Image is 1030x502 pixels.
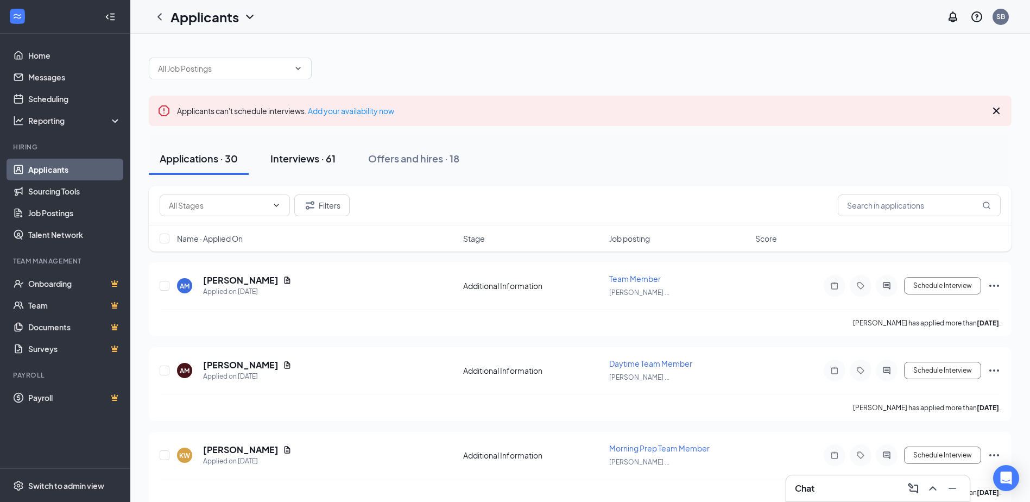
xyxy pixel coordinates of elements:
[160,152,238,165] div: Applications · 30
[880,451,893,460] svg: ActiveChat
[990,104,1003,117] svg: Cross
[828,366,841,375] svg: Note
[904,362,981,379] button: Schedule Interview
[177,106,394,116] span: Applicants can't schedule interviews.
[755,233,777,244] span: Score
[13,115,24,126] svg: Analysis
[272,201,281,210] svg: ChevronDown
[924,480,941,497] button: ChevronUp
[854,366,867,375] svg: Tag
[28,115,122,126] div: Reporting
[158,62,289,74] input: All Job Postings
[853,318,1001,328] p: [PERSON_NAME] has applied more than .
[203,286,292,297] div: Applied on [DATE]
[28,294,121,316] a: TeamCrown
[988,364,1001,377] svg: Ellipses
[28,66,121,88] a: Messages
[203,274,279,286] h5: [PERSON_NAME]
[795,482,814,494] h3: Chat
[203,456,292,467] div: Applied on [DATE]
[463,233,485,244] span: Stage
[609,359,692,368] span: Daytime Team Member
[28,387,121,409] a: PayrollCrown
[905,480,922,497] button: ComposeMessage
[904,277,981,294] button: Schedule Interview
[170,8,239,26] h1: Applicants
[28,88,121,110] a: Scheduling
[243,10,256,23] svg: ChevronDown
[880,366,893,375] svg: ActiveChat
[926,482,939,495] svg: ChevronUp
[463,450,603,461] div: Additional Information
[946,10,959,23] svg: Notifications
[28,45,121,66] a: Home
[982,201,991,210] svg: MagnifyingGlass
[304,199,317,212] svg: Filter
[609,373,669,381] span: [PERSON_NAME] ...
[28,480,104,491] div: Switch to admin view
[988,449,1001,462] svg: Ellipses
[270,152,336,165] div: Interviews · 61
[203,444,279,456] h5: [PERSON_NAME]
[28,180,121,202] a: Sourcing Tools
[993,465,1019,491] div: Open Intercom Messenger
[609,274,661,284] span: Team Member
[904,447,981,464] button: Schedule Interview
[996,12,1005,21] div: SB
[463,280,603,291] div: Additional Information
[854,281,867,290] svg: Tag
[828,451,841,460] svg: Note
[880,281,893,290] svg: ActiveChat
[294,64,302,73] svg: ChevronDown
[988,279,1001,292] svg: Ellipses
[970,10,983,23] svg: QuestionInfo
[853,403,1001,412] p: [PERSON_NAME] has applied more than .
[12,11,23,22] svg: WorkstreamLogo
[28,224,121,246] a: Talent Network
[283,445,292,454] svg: Document
[157,104,170,117] svg: Error
[609,458,669,466] span: [PERSON_NAME] ...
[179,451,190,460] div: KW
[28,316,121,338] a: DocumentsCrown
[177,233,243,244] span: Name · Applied On
[13,480,24,491] svg: Settings
[946,482,959,495] svg: Minimize
[907,482,920,495] svg: ComposeMessage
[609,443,710,453] span: Morning Prep Team Member
[308,106,394,116] a: Add your availability now
[977,488,999,497] b: [DATE]
[13,371,119,380] div: Payroll
[977,319,999,327] b: [DATE]
[838,194,1001,216] input: Search in applications
[169,199,268,211] input: All Stages
[463,365,603,376] div: Additional Information
[13,256,119,266] div: Team Management
[28,273,121,294] a: OnboardingCrown
[294,194,350,216] button: Filter Filters
[13,142,119,152] div: Hiring
[153,10,166,23] svg: ChevronLeft
[609,233,650,244] span: Job posting
[977,404,999,412] b: [DATE]
[368,152,459,165] div: Offers and hires · 18
[28,338,121,360] a: SurveysCrown
[944,480,961,497] button: Minimize
[609,288,669,297] span: [PERSON_NAME] ...
[203,359,279,371] h5: [PERSON_NAME]
[28,159,121,180] a: Applicants
[180,281,189,291] div: AM
[828,281,841,290] svg: Note
[105,11,116,22] svg: Collapse
[180,366,189,375] div: AM
[28,202,121,224] a: Job Postings
[203,371,292,382] div: Applied on [DATE]
[283,276,292,285] svg: Document
[854,451,867,460] svg: Tag
[283,361,292,369] svg: Document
